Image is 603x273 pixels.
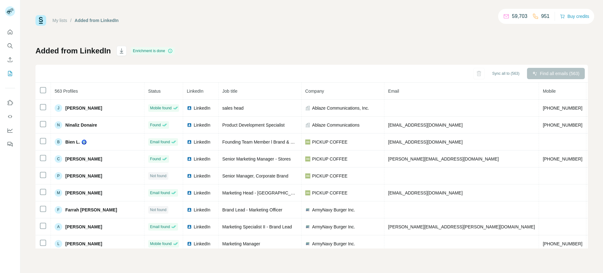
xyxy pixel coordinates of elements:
[312,190,348,196] span: PICKUP COFFEE
[222,224,292,229] span: Marketing Specialist II - Brand Lead
[55,189,62,197] div: M
[388,156,499,161] span: [PERSON_NAME][EMAIL_ADDRESS][DOMAIN_NAME]
[148,89,161,94] span: Status
[55,206,62,214] div: F
[65,207,117,213] span: Farrah [PERSON_NAME]
[55,138,62,146] div: B
[187,123,192,128] img: LinkedIn logo
[194,241,210,247] span: LinkedIn
[131,47,175,55] div: Enrichment is done
[187,89,204,94] span: LinkedIn
[65,156,102,162] span: [PERSON_NAME]
[75,17,119,24] div: Added from LinkedIn
[65,122,97,128] span: Ninaliz Donaire
[187,139,192,145] img: LinkedIn logo
[388,224,535,229] span: [PERSON_NAME][EMAIL_ADDRESS][PERSON_NAME][DOMAIN_NAME]
[194,224,210,230] span: LinkedIn
[187,156,192,161] img: LinkedIn logo
[55,223,62,231] div: A
[312,207,355,213] span: ArmyNavy Burger Inc.
[543,123,582,128] span: [PHONE_NUMBER]
[312,122,360,128] span: Ablaze Communications
[150,241,172,247] span: Mobile found
[5,54,15,65] button: Enrich CSV
[150,207,166,213] span: Not found
[312,105,369,111] span: Ablaze Communications, Inc.
[65,241,102,247] span: [PERSON_NAME]
[55,240,62,248] div: L
[388,123,463,128] span: [EMAIL_ADDRESS][DOMAIN_NAME]
[55,104,62,112] div: J
[5,97,15,108] button: Use Surfe on LinkedIn
[187,207,192,212] img: LinkedIn logo
[560,12,589,21] button: Buy credits
[5,125,15,136] button: Dashboard
[187,241,192,246] img: LinkedIn logo
[512,13,527,20] p: 59,703
[55,155,62,163] div: C
[488,69,524,78] button: Sync all to (563)
[222,173,288,178] span: Senior Manager, Corporate Brand
[55,89,78,94] span: 563 Profiles
[194,139,210,145] span: LinkedIn
[194,105,210,111] span: LinkedIn
[52,18,67,23] a: My lists
[312,224,355,230] span: ArmyNavy Burger Inc.
[222,241,260,246] span: Marketing Manager
[5,111,15,122] button: Use Surfe API
[388,89,399,94] span: Email
[305,207,310,212] img: company-logo
[187,106,192,111] img: LinkedIn logo
[65,173,102,179] span: [PERSON_NAME]
[312,156,348,162] span: PICKUP COFFEE
[222,190,303,195] span: Marketing Head - [GEOGRAPHIC_DATA]
[65,224,102,230] span: [PERSON_NAME]
[222,123,285,128] span: Product Development Specialist
[543,89,556,94] span: Mobile
[55,121,62,129] div: N
[55,172,62,180] div: P
[150,105,172,111] span: Mobile found
[388,139,463,145] span: [EMAIL_ADDRESS][DOMAIN_NAME]
[222,89,237,94] span: Job title
[305,241,310,246] img: company-logo
[35,46,111,56] h1: Added from LinkedIn
[305,139,310,145] img: company-logo
[70,17,72,24] li: /
[65,105,102,111] span: [PERSON_NAME]
[5,26,15,38] button: Quick start
[65,190,102,196] span: [PERSON_NAME]
[312,241,355,247] span: ArmyNavy Burger Inc.
[541,13,550,20] p: 951
[194,156,210,162] span: LinkedIn
[222,106,244,111] span: sales head
[150,190,170,196] span: Email found
[187,224,192,229] img: LinkedIn logo
[150,173,166,179] span: Not found
[187,173,192,178] img: LinkedIn logo
[65,139,87,145] span: Bien L. 🧿
[194,122,210,128] span: LinkedIn
[305,173,310,178] img: company-logo
[5,68,15,79] button: My lists
[543,241,582,246] span: [PHONE_NUMBER]
[150,224,170,230] span: Email found
[543,106,582,111] span: [PHONE_NUMBER]
[222,139,310,145] span: Founding Team Member l Brand & Marketing
[305,190,310,195] img: company-logo
[150,156,161,162] span: Found
[222,207,282,212] span: Brand Lead - Marketing Officer
[305,224,310,229] img: company-logo
[312,173,348,179] span: PICKUP COFFEE
[305,156,310,161] img: company-logo
[5,40,15,52] button: Search
[194,190,210,196] span: LinkedIn
[543,156,582,161] span: [PHONE_NUMBER]
[194,173,210,179] span: LinkedIn
[305,89,324,94] span: Company
[312,139,348,145] span: PICKUP COFFEE
[492,71,519,76] span: Sync all to (563)
[194,207,210,213] span: LinkedIn
[150,139,170,145] span: Email found
[388,190,463,195] span: [EMAIL_ADDRESS][DOMAIN_NAME]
